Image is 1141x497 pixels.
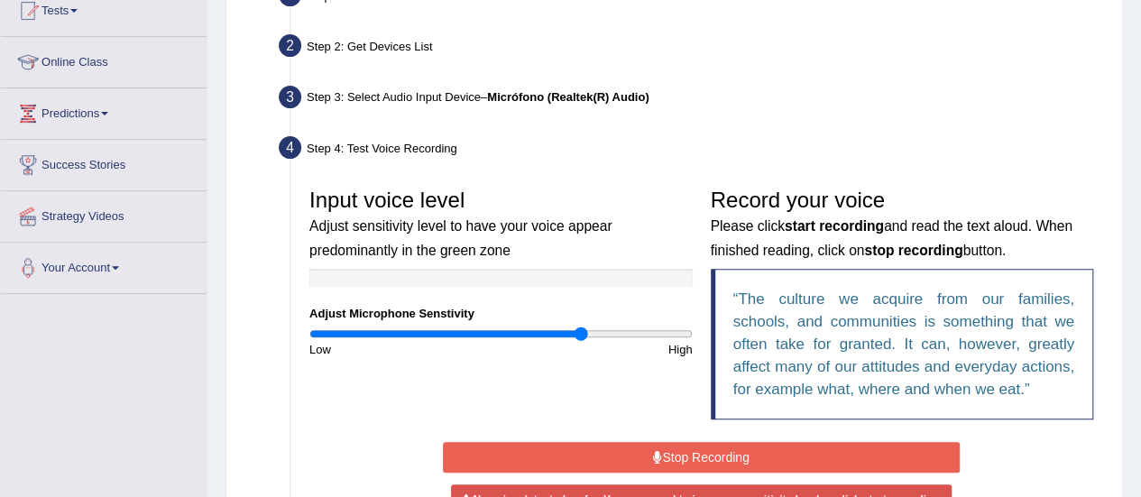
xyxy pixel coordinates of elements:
div: Step 4: Test Voice Recording [271,131,1114,170]
div: Low [300,341,501,358]
span: – [481,90,649,104]
div: High [501,341,701,358]
a: Success Stories [1,140,207,185]
a: Predictions [1,88,207,133]
q: The culture we acquire from our families, schools, and communities is something that we often tak... [733,290,1075,398]
b: stop recording [864,243,962,258]
label: Adjust Microphone Senstivity [309,305,474,322]
h3: Input voice level [309,189,693,260]
small: Adjust sensitivity level to have your voice appear predominantly in the green zone [309,218,612,257]
a: Your Account [1,243,207,288]
div: Step 2: Get Devices List [271,29,1114,69]
a: Online Class [1,37,207,82]
a: Strategy Videos [1,191,207,236]
div: Step 3: Select Audio Input Device [271,80,1114,120]
h3: Record your voice [711,189,1094,260]
b: Micrófono (Realtek(R) Audio) [487,90,649,104]
small: Please click and read the text aloud. When finished reading, click on button. [711,218,1072,257]
button: Stop Recording [443,442,960,473]
b: start recording [785,218,884,234]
